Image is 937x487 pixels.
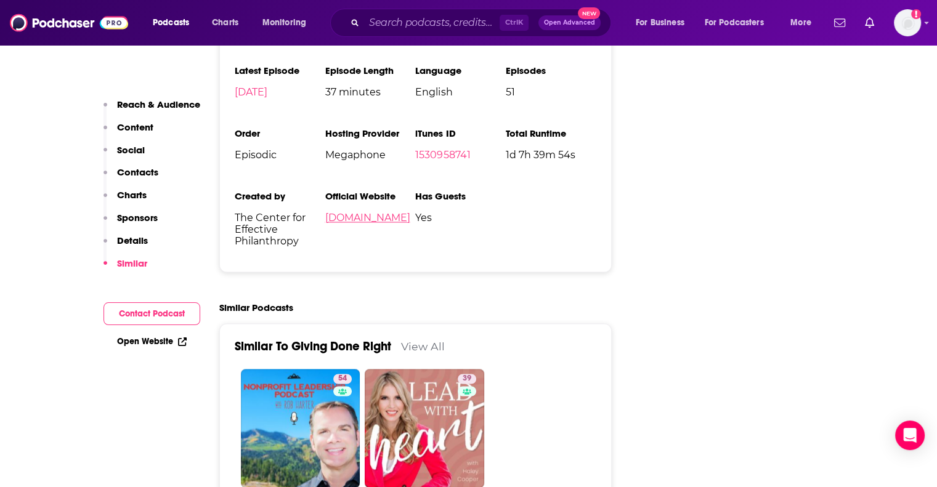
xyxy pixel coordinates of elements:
a: View All [401,340,445,353]
h3: Total Runtime [506,127,596,139]
button: Charts [103,189,147,212]
button: open menu [627,13,700,33]
span: 39 [463,372,471,385]
a: Show notifications dropdown [860,12,879,33]
h3: Has Guests [415,190,506,202]
h3: Order [235,127,325,139]
a: 54 [333,374,352,384]
p: Sponsors [117,212,158,223]
div: Search podcasts, credits, & more... [342,9,623,37]
svg: Add a profile image [911,9,921,19]
button: open menu [782,13,827,33]
button: Details [103,235,148,257]
p: Contacts [117,166,158,178]
a: 39 [458,374,476,384]
p: Content [117,121,153,133]
span: 54 [338,372,347,385]
h3: Created by [235,190,325,202]
span: Episodic [235,149,325,161]
a: [DOMAIN_NAME] [325,212,410,223]
span: For Business [636,14,684,31]
span: The Center for Effective Philanthropy [235,212,325,247]
h3: Hosting Provider [325,127,415,139]
div: Open Intercom Messenger [895,421,925,450]
span: Open Advanced [544,20,595,26]
img: Podchaser - Follow, Share and Rate Podcasts [10,11,128,34]
button: open menu [697,13,782,33]
button: Content [103,121,153,144]
button: Open AdvancedNew [538,15,601,30]
span: More [790,14,811,31]
p: Similar [117,257,147,269]
h3: Episode Length [325,65,415,76]
a: Show notifications dropdown [829,12,850,33]
span: Podcasts [153,14,189,31]
h3: Official Website [325,190,415,202]
button: Similar [103,257,147,280]
h2: Similar Podcasts [219,302,293,313]
button: open menu [144,13,205,33]
span: New [578,7,600,19]
h3: Episodes [506,65,596,76]
p: Social [117,144,145,156]
button: Sponsors [103,212,158,235]
h3: Language [415,65,506,76]
h3: iTunes ID [415,127,506,139]
span: Yes [415,212,506,223]
input: Search podcasts, credits, & more... [364,13,500,33]
button: Show profile menu [894,9,921,36]
button: Reach & Audience [103,99,200,121]
a: 1530958741 [415,149,470,161]
p: Details [117,235,148,246]
img: User Profile [894,9,921,36]
span: 37 minutes [325,86,415,98]
span: Logged in as nilam.mukherjee [894,9,921,36]
a: Open Website [117,336,187,347]
span: Charts [212,14,238,31]
span: For Podcasters [705,14,764,31]
span: Monitoring [262,14,306,31]
button: open menu [254,13,322,33]
span: 51 [506,86,596,98]
span: Ctrl K [500,15,529,31]
span: Megaphone [325,149,415,161]
button: Contacts [103,166,158,189]
h3: Latest Episode [235,65,325,76]
p: Reach & Audience [117,99,200,110]
a: Charts [204,13,246,33]
a: Similar To Giving Done Right [235,339,391,354]
button: Social [103,144,145,167]
button: Contact Podcast [103,302,200,325]
span: 1d 7h 39m 54s [506,149,596,161]
p: Charts [117,189,147,201]
a: [DATE] [235,86,267,98]
span: English [415,86,506,98]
